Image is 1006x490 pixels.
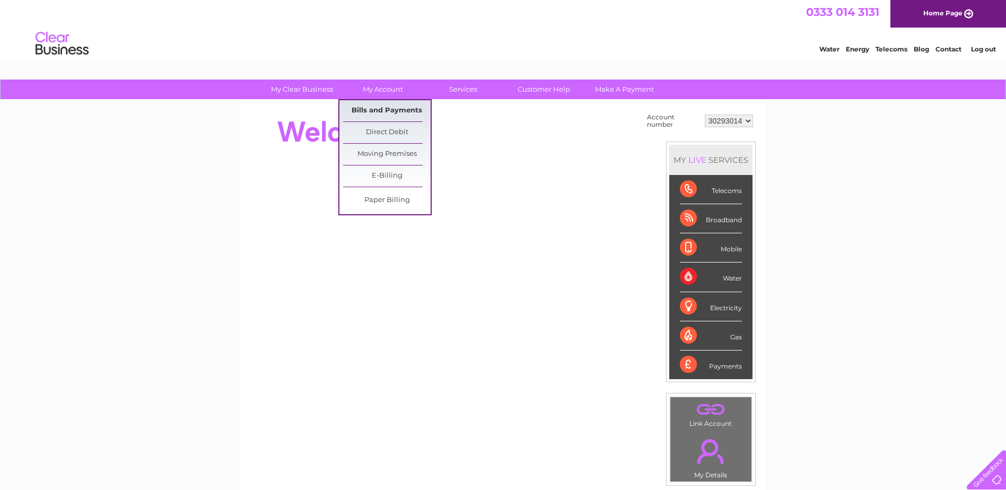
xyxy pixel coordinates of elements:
[339,80,426,99] a: My Account
[35,28,89,60] img: logo.png
[343,100,431,121] a: Bills and Payments
[673,400,749,418] a: .
[419,80,507,99] a: Services
[806,5,879,19] a: 0333 014 3131
[680,262,742,292] div: Water
[680,204,742,233] div: Broadband
[876,45,907,53] a: Telecoms
[680,175,742,204] div: Telecoms
[914,45,929,53] a: Blog
[680,292,742,321] div: Electricity
[673,433,749,470] a: .
[819,45,839,53] a: Water
[644,111,702,131] td: Account number
[680,321,742,351] div: Gas
[343,165,431,187] a: E-Billing
[258,80,346,99] a: My Clear Business
[343,144,431,165] a: Moving Premises
[253,6,754,51] div: Clear Business is a trading name of Verastar Limited (registered in [GEOGRAPHIC_DATA] No. 3667643...
[686,155,708,165] div: LIVE
[670,430,752,482] td: My Details
[680,351,742,379] div: Payments
[935,45,961,53] a: Contact
[343,122,431,143] a: Direct Debit
[500,80,588,99] a: Customer Help
[846,45,869,53] a: Energy
[670,397,752,430] td: Link Account
[971,45,996,53] a: Log out
[343,190,431,211] a: Paper Billing
[669,145,753,175] div: MY SERVICES
[680,233,742,262] div: Mobile
[581,80,668,99] a: Make A Payment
